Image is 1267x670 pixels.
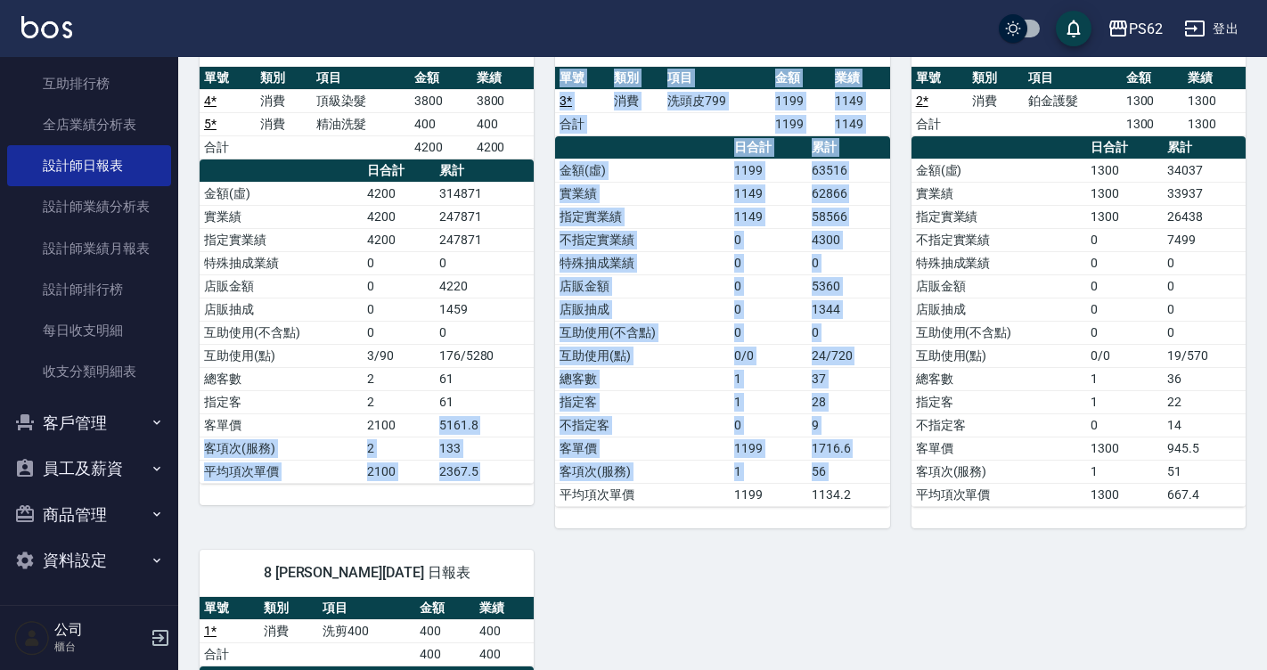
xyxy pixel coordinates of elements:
[363,159,435,183] th: 日合計
[911,321,1086,344] td: 互助使用(不含點)
[730,460,806,483] td: 1
[911,136,1246,507] table: a dense table
[54,639,145,655] p: 櫃台
[363,298,435,321] td: 0
[911,344,1086,367] td: 互助使用(點)
[730,321,806,344] td: 0
[968,89,1024,112] td: 消費
[911,390,1086,413] td: 指定客
[363,460,435,483] td: 2100
[7,492,171,538] button: 商品管理
[7,537,171,584] button: 資料設定
[363,251,435,274] td: 0
[7,63,171,104] a: 互助排行榜
[555,390,730,413] td: 指定客
[1163,298,1246,321] td: 0
[911,159,1086,182] td: 金額(虛)
[200,205,363,228] td: 實業績
[256,89,312,112] td: 消費
[318,597,415,620] th: 項目
[1163,460,1246,483] td: 51
[312,67,410,90] th: 項目
[807,413,890,437] td: 9
[7,104,171,145] a: 全店業績分析表
[1086,159,1163,182] td: 1300
[807,159,890,182] td: 63516
[1086,182,1163,205] td: 1300
[555,483,730,506] td: 平均項次單價
[435,413,535,437] td: 5161.8
[1100,11,1170,47] button: PS62
[1163,413,1246,437] td: 14
[1122,89,1184,112] td: 1300
[911,274,1086,298] td: 店販金額
[14,620,50,656] img: Person
[200,67,534,159] table: a dense table
[830,112,890,135] td: 1149
[1086,413,1163,437] td: 0
[1163,483,1246,506] td: 667.4
[911,67,1246,136] table: a dense table
[415,597,475,620] th: 金額
[807,390,890,413] td: 28
[730,228,806,251] td: 0
[807,437,890,460] td: 1716.6
[730,390,806,413] td: 1
[1086,274,1163,298] td: 0
[911,251,1086,274] td: 特殊抽成業績
[555,437,730,460] td: 客單價
[911,460,1086,483] td: 客項次(服務)
[807,483,890,506] td: 1134.2
[200,413,363,437] td: 客單價
[730,367,806,390] td: 1
[555,344,730,367] td: 互助使用(點)
[1086,483,1163,506] td: 1300
[730,205,806,228] td: 1149
[555,460,730,483] td: 客項次(服務)
[200,67,256,90] th: 單號
[435,274,535,298] td: 4220
[472,67,535,90] th: 業績
[200,135,256,159] td: 合計
[363,274,435,298] td: 0
[363,228,435,251] td: 4200
[730,136,806,159] th: 日合計
[21,16,72,38] img: Logo
[807,321,890,344] td: 0
[1163,390,1246,413] td: 22
[7,145,171,186] a: 設計師日報表
[200,321,363,344] td: 互助使用(不含點)
[771,112,830,135] td: 1199
[1086,344,1163,367] td: 0/0
[1086,205,1163,228] td: 1300
[911,413,1086,437] td: 不指定客
[555,228,730,251] td: 不指定實業績
[807,205,890,228] td: 58566
[771,89,830,112] td: 1199
[911,367,1086,390] td: 總客數
[415,642,475,666] td: 400
[730,437,806,460] td: 1199
[7,400,171,446] button: 客戶管理
[609,67,664,90] th: 類別
[1056,11,1091,46] button: save
[472,112,535,135] td: 400
[555,159,730,182] td: 金額(虛)
[200,390,363,413] td: 指定客
[911,298,1086,321] td: 店販抽成
[730,274,806,298] td: 0
[555,67,609,90] th: 單號
[1086,321,1163,344] td: 0
[435,228,535,251] td: 247871
[807,367,890,390] td: 37
[435,251,535,274] td: 0
[221,564,512,582] span: 8 [PERSON_NAME][DATE] 日報表
[435,437,535,460] td: 133
[200,159,534,484] table: a dense table
[435,298,535,321] td: 1459
[7,310,171,351] a: 每日收支明細
[609,89,664,112] td: 消費
[1183,112,1246,135] td: 1300
[363,182,435,205] td: 4200
[363,413,435,437] td: 2100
